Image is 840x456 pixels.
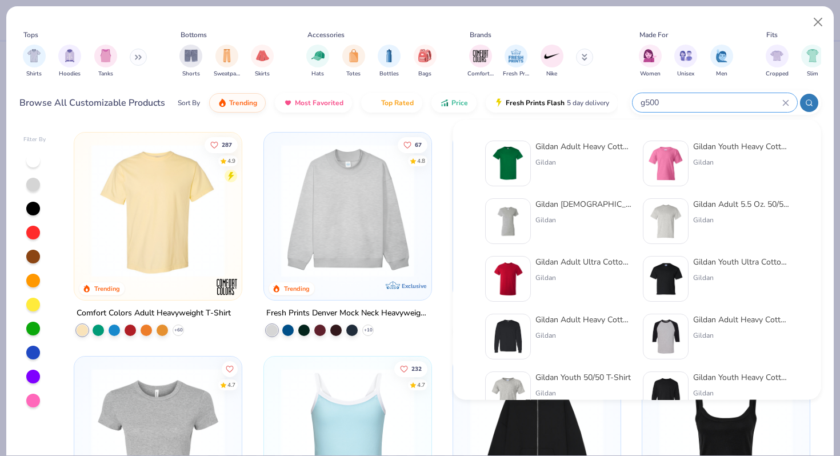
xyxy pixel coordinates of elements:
span: Cropped [766,70,789,78]
img: Nike Image [543,47,561,65]
img: a90f7c54-8796-4cb2-9d6e-4e9644cfe0fe [420,144,565,277]
span: Price [451,98,468,107]
div: Gildan Youth 50/50 T-Shirt [535,371,631,383]
div: Bottoms [181,30,207,40]
button: filter button [23,45,46,78]
span: Hoodies [59,70,81,78]
img: 12c717a8-bff4-429b-8526-ab448574c88c [490,377,526,412]
div: filter for Sweatpants [214,45,240,78]
img: Bags Image [418,49,431,62]
span: 67 [414,142,421,147]
img: Comfort Colors logo [216,275,239,298]
div: Comfort Colors Adult Heavyweight T-Shirt [77,306,231,321]
button: Price [431,93,477,113]
div: filter for Slim [801,45,824,78]
img: 9278ce09-0d59-4a10-a90b-5020d43c2e95 [648,319,683,354]
div: filter for Nike [541,45,563,78]
div: Gildan Adult Ultra Cotton 6 Oz. T-Shirt [535,256,631,268]
button: Fresh Prints Flash5 day delivery [486,93,618,113]
span: Bottles [379,70,399,78]
span: Unisex [677,70,694,78]
img: db3463ef-4353-4609-ada1-7539d9cdc7e6 [648,146,683,181]
div: Gildan Youth Heavy Cotton 5.3 Oz. T-Shirt [693,141,789,153]
img: Comfort Colors Image [472,47,489,65]
div: filter for Unisex [674,45,697,78]
img: f353747f-df2b-48a7-9668-f657901a5e3e [490,203,526,239]
div: filter for Fresh Prints [503,45,529,78]
div: filter for Shorts [179,45,202,78]
img: Hats Image [311,49,325,62]
button: filter button [306,45,329,78]
div: filter for Hats [306,45,329,78]
div: filter for Comfort Colors [467,45,494,78]
div: filter for Cropped [766,45,789,78]
button: Top Rated [361,93,422,113]
button: filter button [58,45,81,78]
div: Made For [639,30,668,40]
img: f253ff27-62b2-4a42-a79b-d4079655c11f [648,377,683,412]
img: Tanks Image [99,49,112,62]
img: Women Image [643,49,657,62]
button: filter button [503,45,529,78]
div: 4.8 [417,157,425,165]
div: Filter By [23,135,46,144]
span: Fresh Prints [503,70,529,78]
button: filter button [801,45,824,78]
img: Cropped Image [770,49,783,62]
span: + 60 [174,327,183,334]
div: filter for Bottles [378,45,401,78]
span: Most Favorited [295,98,343,107]
div: Gildan [693,273,789,283]
div: filter for Women [639,45,662,78]
span: Slim [807,70,818,78]
span: Skirts [255,70,270,78]
span: Shorts [182,70,200,78]
img: Shirts Image [27,49,41,62]
input: Try "T-Shirt" [639,96,782,109]
button: filter button [251,45,274,78]
div: Gildan [535,157,631,167]
span: Bags [418,70,431,78]
img: Slim Image [806,49,819,62]
div: Gildan Adult Heavy Cotton 5.3 Oz. Long-Sleeve T-Shirt [535,314,631,326]
span: Totes [346,70,361,78]
span: Nike [546,70,557,78]
div: Accessories [307,30,345,40]
img: 91159a56-43a2-494b-b098-e2c28039eaf0 [648,203,683,239]
div: Gildan Youth Heavy Cotton 5.3 Oz. Long-Sleeve T-Shirt [693,371,789,383]
div: Gildan [693,388,789,398]
button: filter button [710,45,733,78]
span: + 10 [363,327,372,334]
div: filter for Shirts [23,45,46,78]
div: Gildan [535,330,631,341]
div: Brands [470,30,491,40]
div: filter for Hoodies [58,45,81,78]
div: Gildan Youth Ultra Cotton® T-Shirt [693,256,789,268]
button: filter button [766,45,789,78]
img: Shorts Image [185,49,198,62]
span: Shirts [26,70,42,78]
div: Sort By [178,98,200,108]
div: 4.9 [227,157,235,165]
div: Gildan [DEMOGRAPHIC_DATA]' Heavy Cotton™ T-Shirt [535,198,631,210]
div: filter for Tanks [94,45,117,78]
div: Gildan [535,215,631,225]
div: Fits [766,30,778,40]
img: 3c1a081b-6ca8-4a00-a3b6-7ee979c43c2b [490,261,526,297]
div: Browse All Customizable Products [19,96,165,110]
button: Like [222,361,238,377]
button: filter button [342,45,365,78]
div: Gildan [693,157,789,167]
span: Hats [311,70,324,78]
span: Tanks [98,70,113,78]
div: Gildan Adult Heavy Cotton™ 5.3 Oz. 3/4-Raglan Sleeve T-Shirt [693,314,789,326]
div: Gildan [535,388,631,398]
img: trending.gif [218,98,227,107]
span: 232 [411,366,421,372]
button: filter button [179,45,202,78]
div: Fresh Prints Denver Mock Neck Heavyweight Sweatshirt [266,306,429,321]
img: Fresh Prints Image [507,47,525,65]
img: TopRated.gif [370,98,379,107]
div: Gildan [693,330,789,341]
div: 4.7 [417,381,425,390]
